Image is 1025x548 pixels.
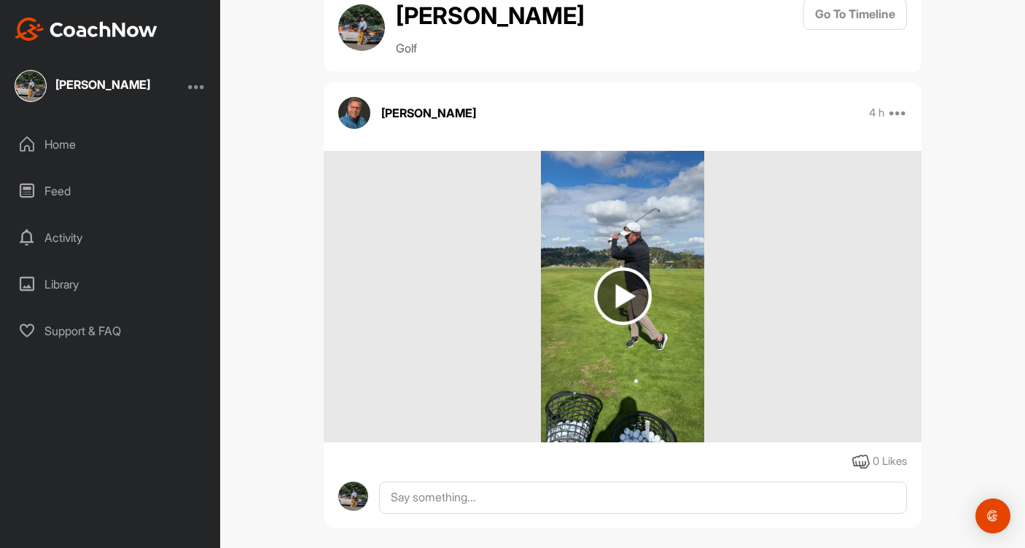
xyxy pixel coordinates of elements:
[541,151,704,442] img: media
[15,17,157,41] img: CoachNow
[381,104,476,122] p: [PERSON_NAME]
[338,482,368,512] img: avatar
[8,173,214,209] div: Feed
[594,267,652,325] img: play
[396,39,585,57] p: Golf
[8,266,214,302] div: Library
[975,498,1010,533] div: Open Intercom Messenger
[869,106,884,120] p: 4 h
[873,453,907,470] div: 0 Likes
[8,126,214,163] div: Home
[8,219,214,256] div: Activity
[338,4,385,51] img: avatar
[338,97,370,129] img: avatar
[15,70,47,102] img: square_9db798e9626e720e7578f25b9a393cf7.jpg
[55,79,150,90] div: [PERSON_NAME]
[8,313,214,349] div: Support & FAQ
